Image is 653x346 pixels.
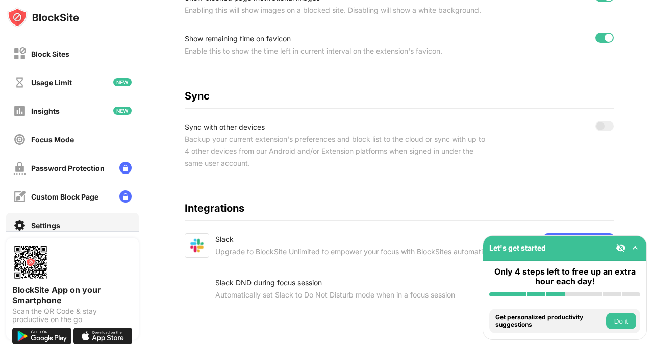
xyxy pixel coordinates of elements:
[185,90,614,102] div: Sync
[31,192,98,201] div: Custom Block Page
[13,162,26,175] img: password-protection-off.svg
[13,133,26,146] img: focus-off.svg
[489,243,546,252] div: Let's get started
[185,121,485,133] div: Sync with other devices
[12,328,71,344] img: get-it-on-google-play.svg
[185,133,485,170] div: Backup your current extension's preferences and block list to the cloud or sync with up to 4 othe...
[113,107,132,115] img: new-icon.svg
[185,4,485,16] div: Enabling this will show images on a blocked site. Disabling will show a white background.
[13,190,26,203] img: customize-block-page-off.svg
[31,50,69,58] div: Block Sites
[489,267,640,286] div: Only 4 steps left to free up an extra hour each day!
[185,233,209,258] img: slack.svg
[13,47,26,60] img: block-off.svg
[13,76,26,89] img: time-usage-off.svg
[185,202,614,214] div: Integrations
[113,78,132,86] img: new-icon.svg
[185,33,485,45] div: Show remaining time on favicon
[31,164,105,172] div: Password Protection
[7,7,79,28] img: logo-blocksite.svg
[616,243,626,253] img: eye-not-visible.svg
[13,219,26,232] img: settings-on.svg
[215,289,494,301] div: Automatically set Slack to Do Not Disturb mode when in a focus session
[119,190,132,203] img: lock-menu.svg
[12,307,133,324] div: Scan the QR Code & stay productive on the go
[12,244,49,281] img: options-page-qr-code.png
[119,162,132,174] img: lock-menu.svg
[185,45,485,57] div: Enable this to show the time left in current interval on the extension's favicon.
[31,221,60,230] div: Settings
[31,135,74,144] div: Focus Mode
[495,314,604,329] div: Get personalized productivity suggestions
[544,233,614,254] div: Go Unlimited
[12,285,133,305] div: BlockSite App on your Smartphone
[606,313,636,329] button: Do it
[31,78,72,87] div: Usage Limit
[215,245,528,258] div: Upgrade to BlockSite Unlimited to empower your focus with BlockSites automations for Slack.
[215,277,494,289] div: Slack DND during focus session
[31,107,60,115] div: Insights
[13,105,26,117] img: insights-off.svg
[215,233,528,245] div: Slack
[73,328,133,344] img: download-on-the-app-store.svg
[630,243,640,253] img: omni-setup-toggle.svg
